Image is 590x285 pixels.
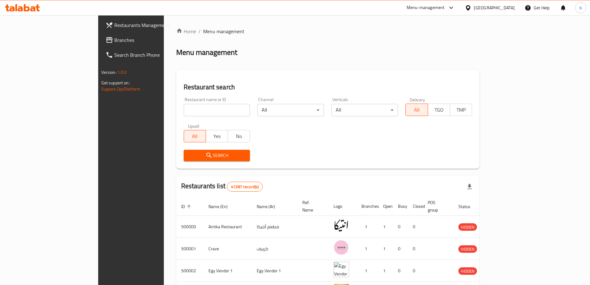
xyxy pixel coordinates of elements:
a: Branches [101,33,197,47]
td: كرييف [252,238,297,260]
label: Upsell [188,124,199,128]
span: POS group [428,199,446,214]
th: Closed [408,197,423,216]
span: 1.0.0 [117,68,127,76]
a: Support.OpsPlatform [101,85,141,93]
td: Egy Vendor 1 [252,260,297,282]
h2: Restaurant search [184,82,472,92]
h2: Restaurants list [181,181,263,192]
span: HIDDEN [458,246,477,253]
button: All [405,104,428,116]
span: Ref. Name [302,199,321,214]
span: Search Branch Phone [114,51,192,59]
td: 1 [378,260,393,282]
td: 0 [393,260,408,282]
td: 0 [408,238,423,260]
div: Export file [462,179,477,194]
span: b [579,4,582,11]
td: 0 [408,216,423,238]
span: Name (En) [208,203,236,210]
span: TGO [430,105,448,114]
button: Search [184,150,250,161]
div: Total records count [227,182,263,192]
td: 1 [356,238,378,260]
td: 1 [378,216,393,238]
span: Get support on: [101,79,130,87]
span: All [408,105,425,114]
span: 41387 record(s) [227,184,262,190]
button: TMP [450,104,472,116]
td: 1 [356,260,378,282]
button: No [228,130,250,142]
span: Version: [101,68,116,76]
span: Name (Ar) [257,203,283,210]
div: All [257,104,324,116]
span: HIDDEN [458,268,477,275]
span: Search [189,152,245,159]
td: Crave [203,238,252,260]
span: Restaurants Management [114,21,192,29]
a: Search Branch Phone [101,47,197,62]
img: Antika Restaurant [334,218,349,233]
th: Busy [393,197,408,216]
th: Branches [356,197,378,216]
td: مطعم أنتيكا [252,216,297,238]
td: Antika Restaurant [203,216,252,238]
th: Logo [329,197,356,216]
img: Egy Vendor 1 [334,262,349,277]
span: No [230,132,247,141]
span: Status [458,203,479,210]
a: Restaurants Management [101,18,197,33]
span: HIDDEN [458,224,477,231]
span: TMP [452,105,470,114]
td: 0 [393,238,408,260]
span: Menu management [203,28,244,35]
span: All [186,132,203,141]
nav: breadcrumb [176,28,480,35]
span: Branches [114,36,192,44]
td: 1 [356,216,378,238]
span: Yes [208,132,225,141]
h2: Menu management [176,47,237,57]
td: 0 [393,216,408,238]
button: TGO [428,104,450,116]
input: Search for restaurant name or ID.. [184,104,250,116]
li: / [199,28,201,35]
button: All [184,130,206,142]
span: ID [181,203,193,210]
td: Egy Vendor 1 [203,260,252,282]
td: 1 [378,238,393,260]
td: 0 [408,260,423,282]
div: Menu-management [407,4,445,11]
div: All [331,104,398,116]
button: Yes [206,130,228,142]
label: Delivery [410,97,425,102]
div: [GEOGRAPHIC_DATA] [474,4,515,11]
th: Open [378,197,393,216]
img: Crave [334,240,349,255]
